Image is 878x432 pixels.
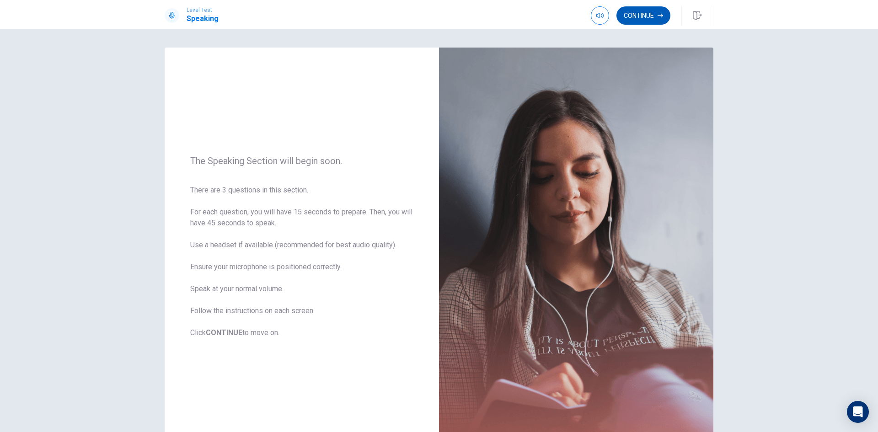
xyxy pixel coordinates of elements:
b: CONTINUE [206,328,242,337]
span: Level Test [187,7,219,13]
span: The Speaking Section will begin soon. [190,155,413,166]
div: Open Intercom Messenger [847,401,869,423]
button: Continue [616,6,670,25]
h1: Speaking [187,13,219,24]
span: There are 3 questions in this section. For each question, you will have 15 seconds to prepare. Th... [190,185,413,338]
